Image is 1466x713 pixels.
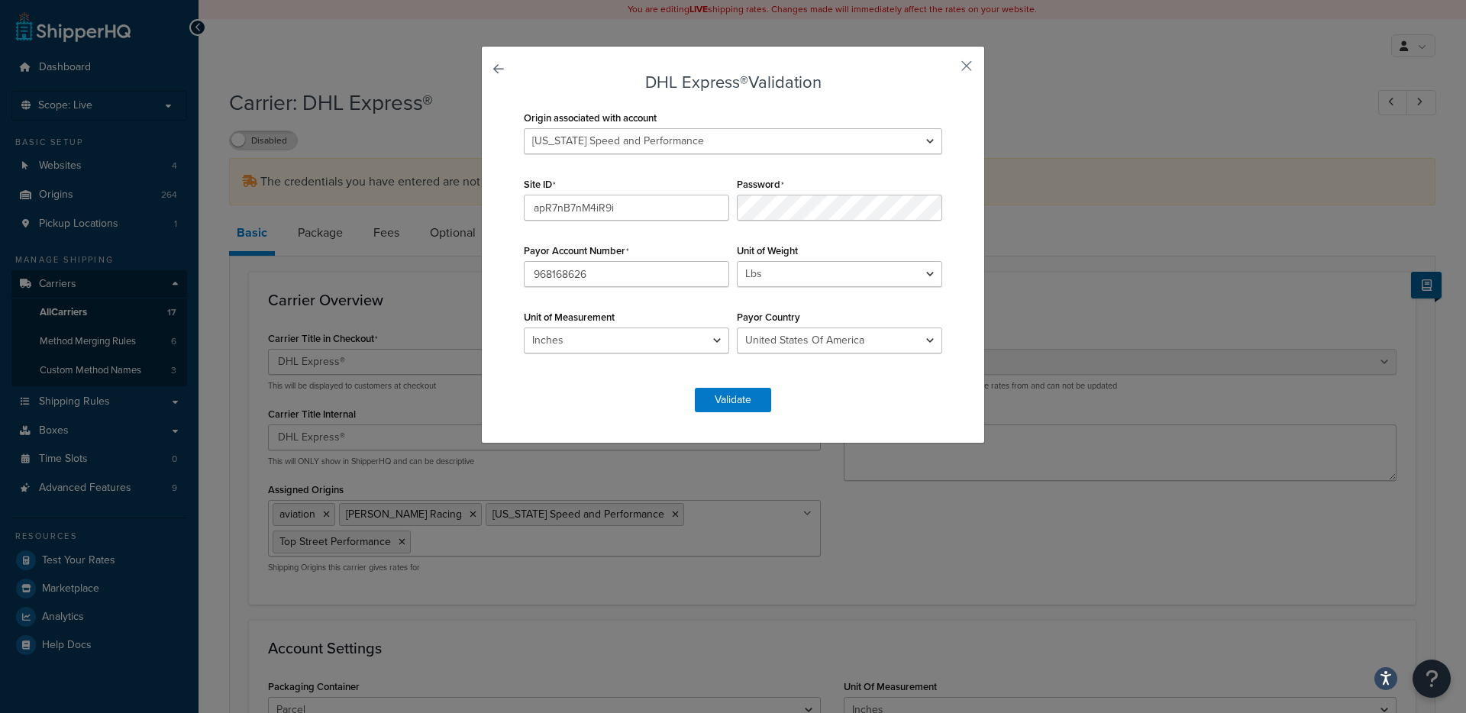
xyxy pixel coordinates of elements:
[524,245,629,257] label: Payor Account Number
[737,311,800,323] label: Payor Country
[524,112,657,124] label: Origin associated with account
[737,245,798,256] label: Unit of Weight
[695,388,771,412] button: Validate
[737,179,784,191] label: Password
[524,311,615,323] label: Unit of Measurement
[520,73,946,92] h3: DHL Express® Validation
[524,179,556,191] label: Site ID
